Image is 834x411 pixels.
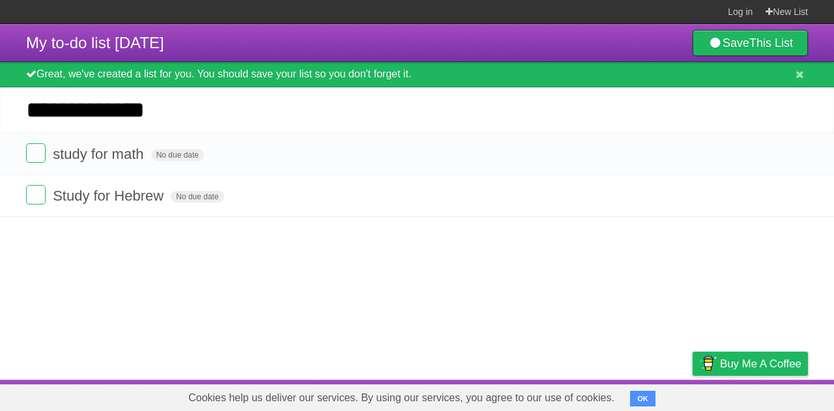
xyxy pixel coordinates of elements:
[676,383,710,408] a: Privacy
[720,352,801,375] span: Buy me a coffee
[726,383,808,408] a: Suggest a feature
[53,188,167,204] span: Study for Hebrew
[749,36,793,50] b: This List
[630,391,655,406] button: OK
[562,383,615,408] a: Developers
[53,146,147,162] span: study for math
[699,352,717,375] img: Buy me a coffee
[171,191,223,203] span: No due date
[693,352,808,376] a: Buy me a coffee
[519,383,547,408] a: About
[631,383,660,408] a: Terms
[175,385,627,411] span: Cookies help us deliver our services. By using our services, you agree to our use of cookies.
[26,185,46,205] label: Done
[151,149,204,161] span: No due date
[26,143,46,163] label: Done
[26,34,164,51] span: My to-do list [DATE]
[693,30,808,56] a: SaveThis List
